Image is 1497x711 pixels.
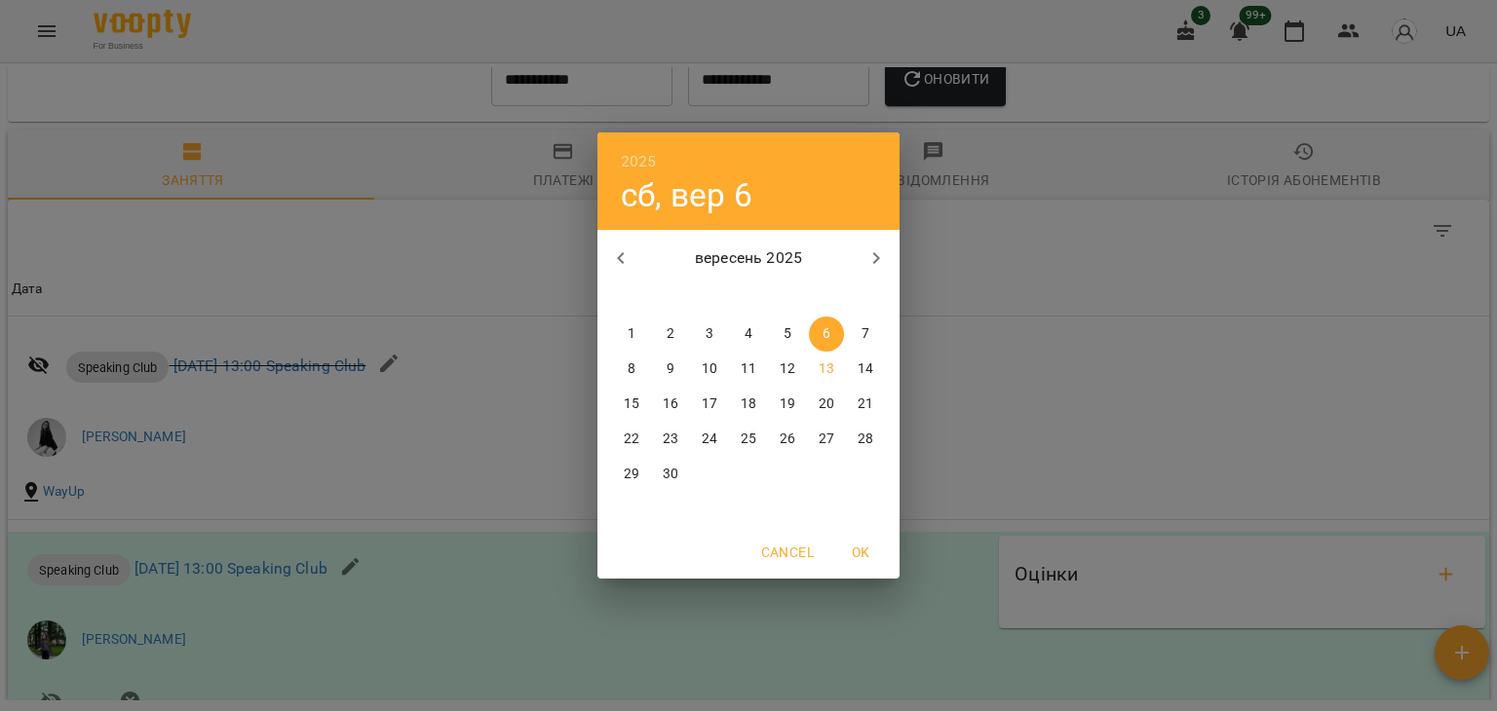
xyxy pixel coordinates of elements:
[770,317,805,352] button: 5
[784,324,791,344] p: 5
[741,430,756,449] p: 25
[653,287,688,307] span: вт
[692,387,727,422] button: 17
[706,324,713,344] p: 3
[614,387,649,422] button: 15
[837,541,884,564] span: OK
[770,387,805,422] button: 19
[702,430,717,449] p: 24
[667,324,674,344] p: 2
[614,457,649,492] button: 29
[621,175,752,215] button: сб, вер 6
[644,246,854,270] p: вересень 2025
[731,317,766,352] button: 4
[731,352,766,387] button: 11
[741,359,756,379] p: 11
[702,359,717,379] p: 10
[819,359,834,379] p: 13
[731,287,766,307] span: чт
[858,394,873,414] p: 21
[663,394,678,414] p: 16
[770,352,805,387] button: 12
[761,541,814,564] span: Cancel
[692,317,727,352] button: 3
[628,359,635,379] p: 8
[823,324,830,344] p: 6
[745,324,752,344] p: 4
[667,359,674,379] p: 9
[770,422,805,457] button: 26
[614,422,649,457] button: 22
[809,287,844,307] span: сб
[780,430,795,449] p: 26
[848,287,883,307] span: нд
[692,287,727,307] span: ср
[780,394,795,414] p: 19
[614,317,649,352] button: 1
[753,535,822,570] button: Cancel
[848,387,883,422] button: 21
[663,430,678,449] p: 23
[624,430,639,449] p: 22
[809,422,844,457] button: 27
[614,287,649,307] span: пн
[653,317,688,352] button: 2
[624,465,639,484] p: 29
[628,324,635,344] p: 1
[614,352,649,387] button: 8
[848,352,883,387] button: 14
[809,387,844,422] button: 20
[848,422,883,457] button: 28
[819,394,834,414] p: 20
[621,148,657,175] button: 2025
[731,387,766,422] button: 18
[858,430,873,449] p: 28
[653,422,688,457] button: 23
[809,317,844,352] button: 6
[809,352,844,387] button: 13
[770,287,805,307] span: пт
[819,430,834,449] p: 27
[862,324,869,344] p: 7
[829,535,892,570] button: OK
[653,457,688,492] button: 30
[663,465,678,484] p: 30
[692,422,727,457] button: 24
[858,359,873,379] p: 14
[780,359,795,379] p: 12
[731,422,766,457] button: 25
[848,317,883,352] button: 7
[653,352,688,387] button: 9
[624,394,639,414] p: 15
[653,387,688,422] button: 16
[692,352,727,387] button: 10
[741,394,756,414] p: 18
[702,394,717,414] p: 17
